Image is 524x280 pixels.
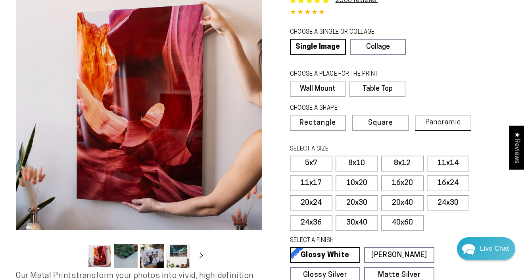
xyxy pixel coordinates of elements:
label: 5x7 [290,156,332,171]
div: Contact Us Directly [480,237,509,260]
legend: CHOOSE A SINGLE OR COLLAGE [290,28,399,37]
label: 20x40 [381,195,424,211]
label: 16x20 [381,175,424,191]
a: [PERSON_NAME] [364,247,434,263]
span: Panoramic [425,119,461,126]
label: 20x24 [290,195,332,211]
label: 24x30 [427,195,469,211]
div: Click to open Judge.me floating reviews tab [509,126,524,170]
div: 4.85 out of 5.0 stars [290,7,509,19]
label: Table Top [349,81,405,97]
a: Collage [350,39,406,55]
label: 20x30 [336,195,378,211]
button: Load image 2 in gallery view [114,244,138,268]
label: Wall Mount [290,81,346,97]
label: 11x17 [290,175,332,191]
a: Glossy White [290,247,360,263]
button: Slide left [68,247,85,265]
label: 8x12 [381,156,424,171]
label: 11x14 [427,156,469,171]
legend: CHOOSE A SHAPE [290,104,399,113]
span: Rectangle [299,120,336,127]
a: Single Image [290,39,346,55]
legend: CHOOSE A PLACE FOR THE PRINT [290,70,398,79]
legend: SELECT A SIZE [290,145,418,154]
span: Square [368,120,393,127]
button: Load image 4 in gallery view [166,244,190,268]
label: 16x24 [427,175,469,191]
button: Load image 1 in gallery view [88,244,111,268]
label: 30x40 [336,215,378,231]
label: 10x20 [336,175,378,191]
legend: SELECT A FINISH [290,236,418,245]
label: 24x36 [290,215,332,231]
button: Load image 3 in gallery view [140,244,164,268]
button: Slide right [192,247,210,265]
label: 8x10 [336,156,378,171]
div: Chat widget toggle [457,237,515,260]
label: 40x60 [381,215,424,231]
